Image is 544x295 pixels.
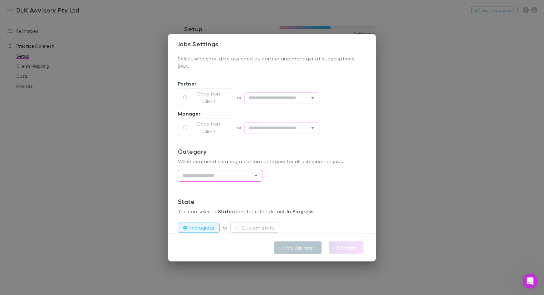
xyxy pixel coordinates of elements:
[329,241,364,254] button: Confirm
[5,251,11,257] span: neutral face reaction
[308,94,317,102] button: Open
[200,3,211,14] div: Close
[223,224,230,231] p: or
[178,80,366,87] p: Partner
[523,274,538,289] iframe: Intercom live chat
[189,224,214,231] label: In progress
[178,147,366,155] h3: Category
[178,110,366,117] p: Manager
[10,251,16,257] span: smiley reaction
[242,224,274,231] label: Custom state
[178,198,366,205] h3: State
[308,124,317,132] button: Open
[230,223,279,233] button: Custom state
[178,119,234,136] button: Copy from Client
[218,208,232,215] strong: State
[10,251,16,257] span: 😃
[274,241,322,254] button: I'll do this later
[287,208,314,215] strong: In Progress
[237,124,244,131] p: or
[178,55,366,70] p: Select who should be assigned as partner and manager of subscriptions jobs.
[178,158,366,165] p: We recommend creating a custom category for all subscription jobs.
[178,223,220,233] button: In progress
[4,3,16,14] button: go back
[178,89,234,106] button: Copy from Client
[178,40,376,48] h3: Jobs Settings
[5,251,11,257] span: 😐
[178,208,366,215] p: You can select a other than the default .
[251,171,260,180] button: Open
[188,3,200,14] button: Collapse window
[189,90,229,105] label: Copy from Client
[189,120,229,135] label: Copy from Client
[237,94,244,101] p: or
